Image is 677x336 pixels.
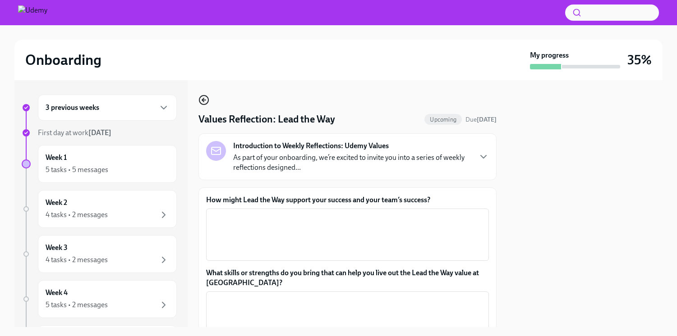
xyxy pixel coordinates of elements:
[22,280,177,318] a: Week 45 tasks • 2 messages
[22,190,177,228] a: Week 24 tasks • 2 messages
[46,300,108,310] div: 5 tasks • 2 messages
[424,116,462,123] span: Upcoming
[22,145,177,183] a: Week 15 tasks • 5 messages
[465,115,497,124] span: August 18th, 2025 10:00
[46,288,68,298] h6: Week 4
[46,210,108,220] div: 4 tasks • 2 messages
[38,95,177,121] div: 3 previous weeks
[22,128,177,138] a: First day at work[DATE]
[46,165,108,175] div: 5 tasks • 5 messages
[46,198,67,208] h6: Week 2
[206,268,489,288] label: What skills or strengths do you bring that can help you live out the Lead the Way value at [GEOGR...
[38,128,111,137] span: First day at work
[46,153,67,163] h6: Week 1
[530,50,569,60] strong: My progress
[22,235,177,273] a: Week 34 tasks • 2 messages
[465,116,497,123] span: Due
[477,116,497,123] strong: [DATE]
[46,255,108,265] div: 4 tasks • 2 messages
[198,113,335,126] h4: Values Reflection: Lead the Way
[88,128,111,137] strong: [DATE]
[233,153,471,173] p: As part of your onboarding, we’re excited to invite you into a series of weekly reflections desig...
[206,195,489,205] label: How might Lead the Way support your success and your team’s success?
[25,51,101,69] h2: Onboarding
[46,243,68,253] h6: Week 3
[233,141,389,151] strong: Introduction to Weekly Reflections: Udemy Values
[46,103,99,113] h6: 3 previous weeks
[627,52,652,68] h3: 35%
[18,5,47,20] img: Udemy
